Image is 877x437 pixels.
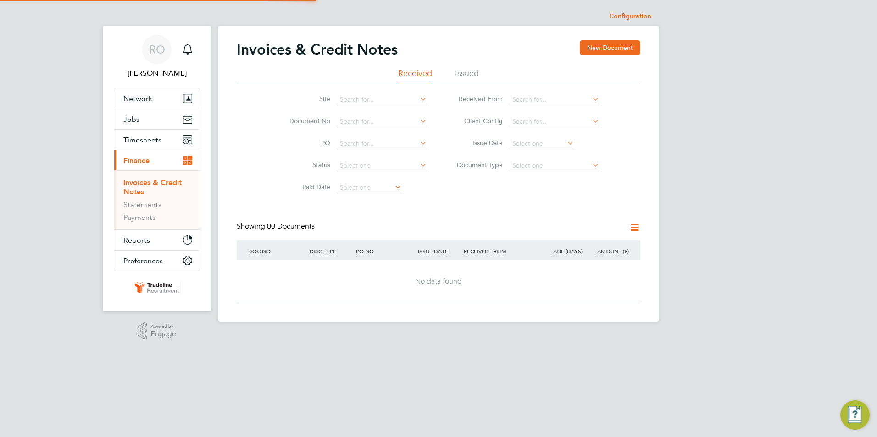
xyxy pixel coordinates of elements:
li: Issued [455,68,479,84]
li: Configuration [609,7,651,26]
li: Received [398,68,432,84]
input: Search for... [337,115,427,128]
a: Payments [123,213,155,222]
label: Site [278,95,330,103]
a: RO[PERSON_NAME] [114,35,200,79]
div: AMOUNT (£) [585,240,631,262]
button: Finance [114,150,200,170]
button: Jobs [114,109,200,129]
div: DOC TYPE [307,240,354,262]
button: Reports [114,230,200,250]
label: Received From [450,95,503,103]
span: Network [123,94,152,103]
input: Select one [337,159,427,172]
h2: Invoices & Credit Notes [237,40,398,59]
div: DOC NO [246,240,307,262]
button: New Document [580,40,640,55]
div: RECEIVED FROM [461,240,538,262]
div: AGE (DAYS) [538,240,585,262]
a: Statements [123,200,161,209]
input: Select one [337,181,402,194]
div: No data found [246,277,631,286]
span: Powered by [150,322,176,330]
div: ISSUE DATE [416,240,462,262]
input: Search for... [509,115,599,128]
input: Select one [509,137,574,150]
label: Document Type [450,161,503,169]
button: Network [114,88,200,109]
label: Paid Date [278,183,330,191]
span: Preferences [123,257,163,265]
label: PO [278,139,330,147]
input: Search for... [337,93,427,106]
nav: Main navigation [103,26,211,311]
input: Select one [509,159,599,172]
label: Status [278,161,330,169]
span: Jobs [123,115,139,124]
input: Search for... [509,93,599,106]
input: Search for... [337,137,427,150]
div: Showing [237,222,316,231]
span: Engage [150,330,176,338]
div: Finance [114,170,200,229]
a: Powered byEngage [138,322,177,340]
label: Client Config [450,117,503,125]
button: Timesheets [114,130,200,150]
button: Engage Resource Center [840,400,870,430]
label: Document No [278,117,330,125]
a: Invoices & Credit Notes [123,178,182,196]
button: Preferences [114,251,200,271]
span: Reports [123,236,150,245]
span: Timesheets [123,136,161,144]
span: RO [149,44,165,55]
label: Issue Date [450,139,503,147]
div: PO NO [354,240,415,262]
span: 00 Documents [267,222,315,231]
img: tradelinerecruitment-logo-retina.png [133,280,181,295]
a: Go to home page [114,280,200,295]
span: Finance [123,156,150,165]
span: Rachel Oliver [114,68,200,79]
